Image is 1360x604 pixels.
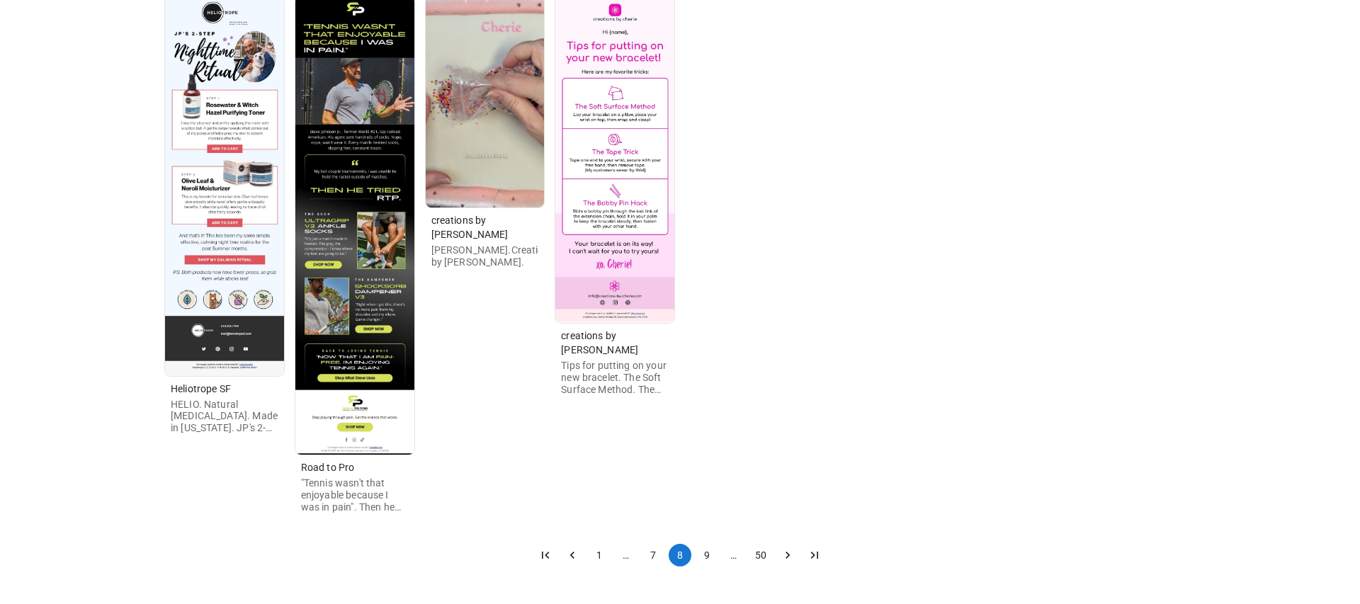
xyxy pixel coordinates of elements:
div: … [722,548,745,562]
span: Heliotrope SF [171,383,231,394]
button: Go to previous page [561,544,584,566]
nav: pagination navigation [532,544,828,566]
button: Go to page 1 [588,544,611,566]
span: Tips for putting on your new bracelet. The Soft Surface Method. The Tape Trick. The [PERSON_NAME]... [561,360,667,455]
span: [PERSON_NAME].Creations by [PERSON_NAME]. [431,244,555,268]
button: page 8 [669,544,691,566]
button: Go to first page [534,544,557,566]
span: Road to Pro [301,462,355,473]
span: HELIO. Natural [MEDICAL_DATA]. Made in [US_STATE]. JP's 2-Step Nighttime Ritual. Rosewater & [MED... [171,399,278,600]
span: creations by [PERSON_NAME] [431,215,509,240]
button: Go to next page [776,544,799,566]
span: creations by [PERSON_NAME] [561,330,638,355]
button: Go to last page [803,544,826,566]
div: … [615,548,637,562]
button: Go to page 9 [696,544,718,566]
button: Go to page 7 [642,544,664,566]
button: Go to page 50 [749,544,772,566]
